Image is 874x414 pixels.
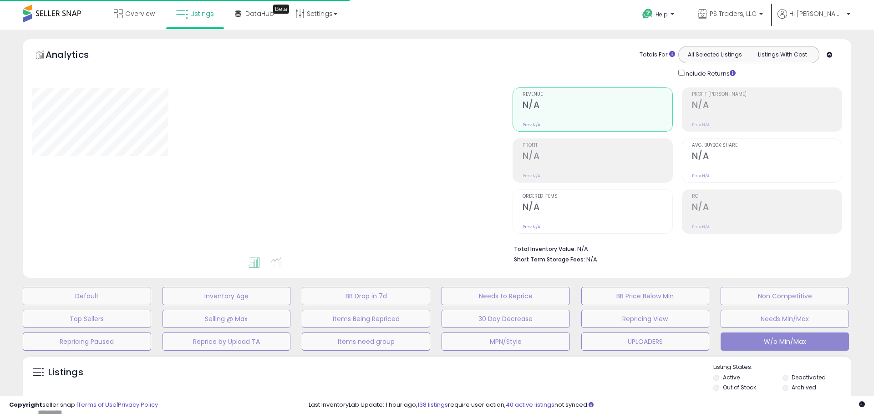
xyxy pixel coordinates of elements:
button: Items need group [302,332,430,351]
button: Selling @ Max [163,310,291,328]
a: Help [635,1,683,30]
button: Repricing View [581,310,710,328]
small: Prev: N/A [523,122,540,128]
button: 30 Day Decrease [442,310,570,328]
b: Total Inventory Value: [514,245,576,253]
button: BB Drop in 7d [302,287,430,305]
button: Listings With Cost [748,49,816,61]
i: Get Help [642,8,653,20]
button: W/o Min/Max [721,332,849,351]
button: All Selected Listings [681,49,749,61]
h2: N/A [692,202,842,214]
button: Items Being Repriced [302,310,430,328]
button: Inventory Age [163,287,291,305]
small: Prev: N/A [692,122,710,128]
button: Non Competitive [721,287,849,305]
span: Listings [190,9,214,18]
small: Prev: N/A [523,173,540,179]
span: N/A [586,255,597,264]
h2: N/A [523,202,672,214]
span: Hi [PERSON_NAME] [789,9,844,18]
button: Default [23,287,151,305]
button: Needs to Reprice [442,287,570,305]
span: Avg. Buybox Share [692,143,842,148]
small: Prev: N/A [523,224,540,230]
small: Prev: N/A [692,173,710,179]
button: Top Sellers [23,310,151,328]
span: ROI [692,194,842,199]
span: PS Traders, LLC [710,9,757,18]
small: Prev: N/A [692,224,710,230]
span: Revenue [523,92,672,97]
span: DataHub [245,9,274,18]
button: Needs Min/Max [721,310,849,328]
h2: N/A [523,151,672,163]
span: Overview [125,9,155,18]
button: MPN/Style [442,332,570,351]
button: UPLOADERS [581,332,710,351]
div: Tooltip anchor [273,5,289,14]
div: Totals For [640,51,675,59]
span: Profit [PERSON_NAME] [692,92,842,97]
h2: N/A [692,151,842,163]
h2: N/A [692,100,842,112]
h2: N/A [523,100,672,112]
div: Include Returns [671,68,747,78]
span: Profit [523,143,672,148]
b: Short Term Storage Fees: [514,256,585,263]
span: Ordered Items [523,194,672,199]
div: seller snap | | [9,401,158,409]
span: Help [655,10,668,18]
button: Repricing Paused [23,332,151,351]
button: Reprice by Upload TA [163,332,291,351]
a: Hi [PERSON_NAME] [777,9,850,30]
button: BB Price Below Min [581,287,710,305]
strong: Copyright [9,400,42,409]
h5: Analytics [46,48,107,63]
li: N/A [514,243,835,254]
